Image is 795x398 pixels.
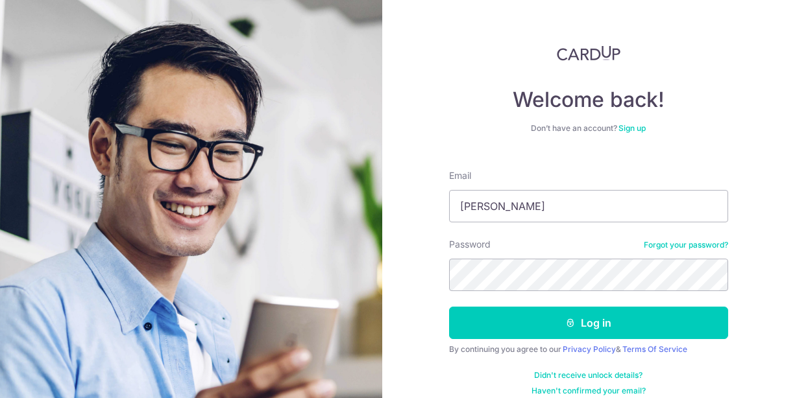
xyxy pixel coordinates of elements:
a: Terms Of Service [622,344,687,354]
img: CardUp Logo [557,45,620,61]
a: Didn't receive unlock details? [534,370,642,380]
input: Enter your Email [449,190,728,222]
label: Password [449,238,491,251]
a: Haven't confirmed your email? [532,386,646,396]
a: Forgot your password? [644,240,728,250]
label: Email [449,169,471,182]
a: Privacy Policy [563,344,616,354]
div: Don’t have an account? [449,123,728,134]
button: Log in [449,307,728,339]
h4: Welcome back! [449,87,728,113]
a: Sign up [618,123,646,133]
div: By continuing you agree to our & [449,344,728,355]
